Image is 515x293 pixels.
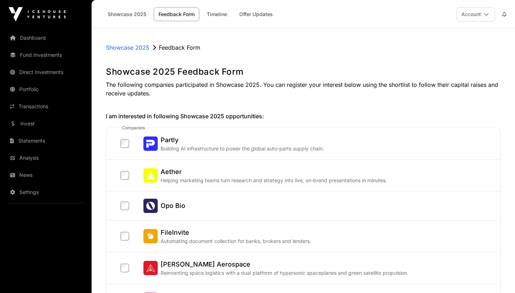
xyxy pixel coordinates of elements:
[121,125,146,131] span: companies
[161,269,408,277] p: Reinventing space logistics with a dual platform of hypersonic spaceplanes and green satellite pr...
[121,139,129,148] input: PartlyPartlyBuilding AI infrastructure to power the global auto-parts supply chain.
[6,99,86,114] a: Transactions
[161,167,387,177] h2: Aether
[9,7,66,21] img: Icehouse Ventures Logo
[143,261,158,275] img: Dawn Aerospace
[202,8,232,21] a: Timeline
[6,64,86,80] a: Direct Investments
[161,259,408,269] h2: [PERSON_NAME] Aerospace
[161,145,324,152] p: Building AI infrastructure to power the global auto-parts supply chain.
[143,136,158,151] img: Partly
[479,259,515,293] iframe: Chat Widget
[121,232,129,240] input: FileInviteFileInviteAutomating document collection for banks, brokers and lenders.
[143,168,158,183] img: Aether
[6,81,86,97] a: Portfolio
[161,238,311,245] p: Automating document collection for banks, brokers and lenders.
[143,199,158,213] img: Opo Bio
[106,112,501,120] h2: I am interested in following Showcase 2025 opportunities:
[143,229,158,243] img: FileInvite
[235,8,278,21] a: Offer Updates
[159,43,200,52] p: Feedback Form
[121,171,129,180] input: AetherAetherHelping marketing teams turn research and strategy into live, on-brand presentations ...
[6,184,86,200] a: Settings
[161,201,185,211] h2: Opo Bio
[161,177,387,184] p: Helping marketing teams turn research and strategy into live, on-brand presentations in minutes.
[106,43,149,52] a: Showcase 2025
[6,133,86,149] a: Statements
[103,8,151,21] a: Showcase 2025
[6,150,86,166] a: Analysis
[6,167,86,183] a: News
[106,80,501,98] p: The following companies participated in Showcase 2025. You can register your interest below using...
[457,7,495,21] button: Account
[6,116,86,131] a: Invest
[161,135,324,145] h2: Partly
[106,66,501,78] h1: Showcase 2025 Feedback Form
[6,47,86,63] a: Fund Investments
[121,264,129,272] input: Dawn Aerospace[PERSON_NAME] AerospaceReinventing space logistics with a dual platform of hyperson...
[6,30,86,46] a: Dashboard
[161,228,311,238] h2: FileInvite
[121,202,129,210] input: Opo BioOpo Bio
[154,8,199,21] a: Feedback Form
